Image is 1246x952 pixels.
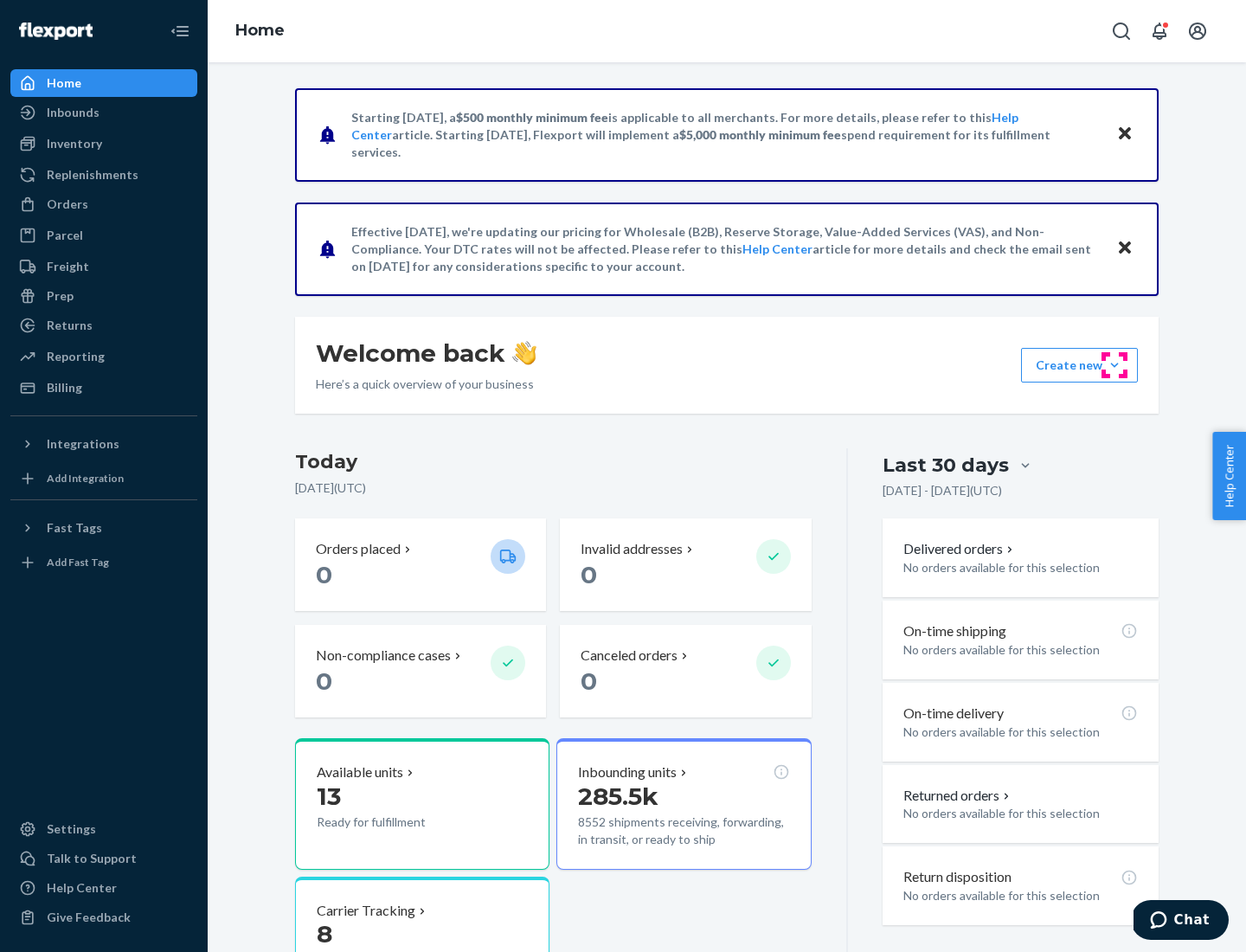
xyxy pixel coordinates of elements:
div: Orders [47,196,88,213]
a: Prep [10,282,197,310]
p: Effective [DATE], we're updating our pricing for Wholesale (B2B), Reserve Storage, Value-Added Se... [351,223,1100,275]
p: 8552 shipments receiving, forwarding, in transit, or ready to ship [578,814,789,848]
button: Returned orders [903,786,1013,806]
p: Carrier Tracking [317,901,415,921]
a: Add Integration [10,465,197,492]
img: Flexport logo [19,23,93,40]
button: Non-compliance cases 0 [295,625,546,717]
p: Invalid addresses [581,539,683,559]
button: Talk to Support [10,845,197,872]
p: Starting [DATE], a is applicable to all merchants. For more details, please refer to this article... [351,109,1100,161]
a: Replenishments [10,161,197,189]
button: Inbounding units285.5k8552 shipments receiving, forwarding, in transit, or ready to ship [556,738,811,870]
div: Give Feedback [47,909,131,926]
a: Freight [10,253,197,280]
p: Ready for fulfillment [317,814,477,831]
p: On-time shipping [903,621,1006,641]
a: Returns [10,312,197,339]
p: Non-compliance cases [316,646,451,666]
a: Reporting [10,343,197,370]
button: Create new [1021,348,1138,383]
p: [DATE] ( UTC ) [295,479,812,497]
button: Fast Tags [10,514,197,542]
a: Orders [10,190,197,218]
button: Canceled orders 0 [560,625,811,717]
span: 0 [316,560,332,589]
p: No orders available for this selection [903,805,1138,822]
div: Reporting [47,348,105,365]
a: Help Center [10,874,197,902]
div: Help Center [47,879,117,897]
div: Add Fast Tag [47,555,109,569]
iframe: Opens a widget where you can chat to one of our agents [1134,900,1229,943]
button: Delivered orders [903,539,1017,559]
a: Inventory [10,130,197,158]
p: No orders available for this selection [903,724,1138,741]
a: Home [235,21,285,40]
span: $5,000 monthly minimum fee [679,127,841,142]
button: Open account menu [1180,14,1215,48]
a: Home [10,69,197,97]
div: Billing [47,379,82,396]
button: Close Navigation [163,14,197,48]
button: Available units13Ready for fulfillment [295,738,549,870]
span: 0 [316,666,332,696]
p: No orders available for this selection [903,641,1138,659]
div: Settings [47,820,96,838]
div: Replenishments [47,166,138,183]
p: No orders available for this selection [903,559,1138,576]
p: On-time delivery [903,704,1004,724]
span: 13 [317,782,341,811]
button: Close [1114,236,1136,261]
p: Here’s a quick overview of your business [316,376,536,393]
div: Home [47,74,81,92]
div: Talk to Support [47,850,137,867]
div: Inbounds [47,104,100,121]
span: 8 [317,919,332,949]
p: Orders placed [316,539,401,559]
div: Prep [47,287,74,305]
div: Add Integration [47,471,124,486]
span: $500 monthly minimum fee [456,110,608,125]
a: Add Fast Tag [10,549,197,576]
span: 0 [581,666,597,696]
a: Parcel [10,222,197,249]
button: Integrations [10,430,197,458]
div: Last 30 days [883,452,1009,479]
div: Parcel [47,227,83,244]
div: Fast Tags [47,519,102,537]
p: Canceled orders [581,646,678,666]
button: Invalid addresses 0 [560,518,811,611]
a: Help Center [742,241,812,256]
h3: Today [295,448,812,476]
button: Help Center [1212,432,1246,520]
button: Orders placed 0 [295,518,546,611]
a: Settings [10,815,197,843]
div: Freight [47,258,89,275]
p: Inbounding units [578,762,677,782]
div: Integrations [47,435,119,453]
button: Close [1114,122,1136,147]
a: Billing [10,374,197,402]
div: Inventory [47,135,102,152]
p: Available units [317,762,403,782]
button: Give Feedback [10,904,197,931]
span: 285.5k [578,782,658,811]
p: Return disposition [903,867,1012,887]
button: Open notifications [1142,14,1177,48]
p: [DATE] - [DATE] ( UTC ) [883,482,1002,499]
button: Open Search Box [1104,14,1139,48]
div: Returns [47,317,93,334]
h1: Welcome back [316,338,536,369]
a: Inbounds [10,99,197,126]
span: 0 [581,560,597,589]
ol: breadcrumbs [222,6,299,56]
img: hand-wave emoji [512,341,536,365]
p: No orders available for this selection [903,887,1138,904]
